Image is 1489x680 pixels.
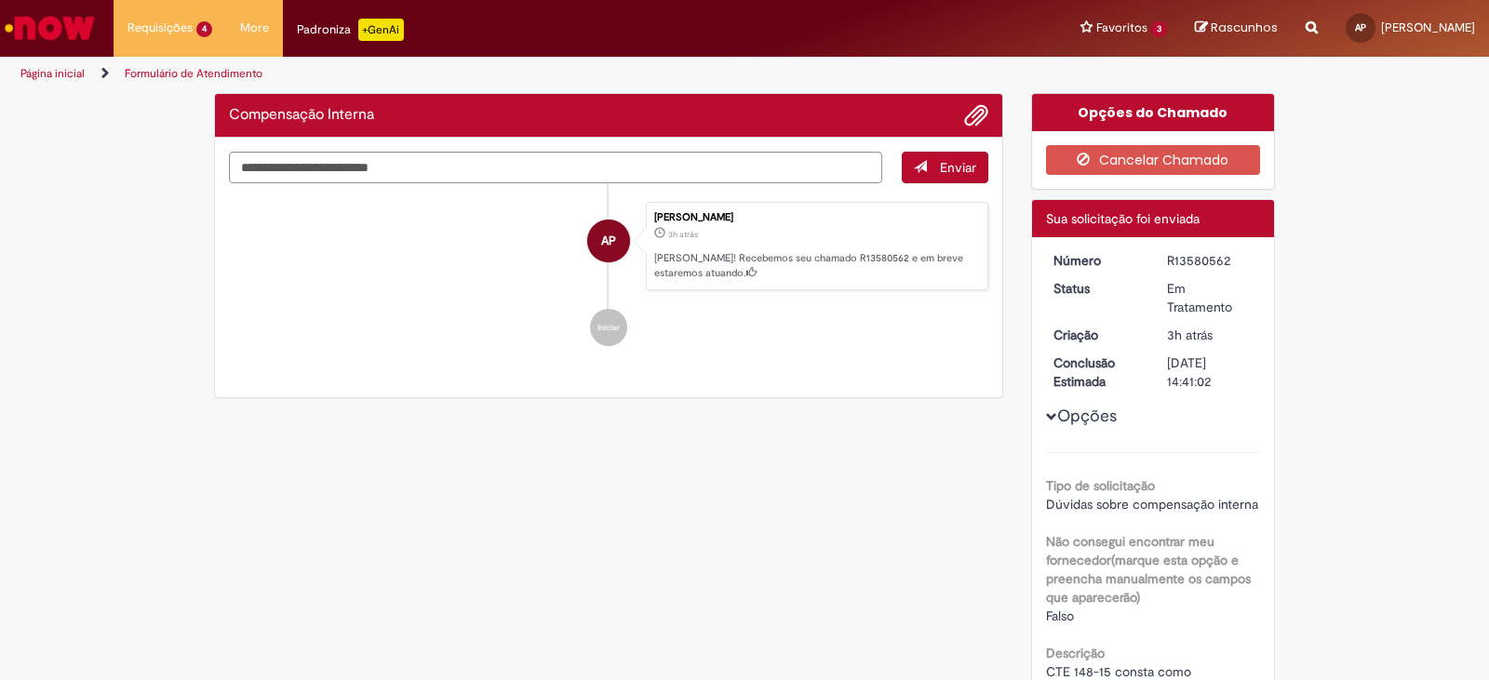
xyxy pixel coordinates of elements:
b: Tipo de solicitação [1046,477,1155,494]
span: Enviar [940,159,976,176]
dt: Número [1040,251,1154,270]
span: More [240,19,269,37]
button: Adicionar anexos [964,103,988,127]
textarea: Digite sua mensagem aqui... [229,152,882,183]
span: Favoritos [1096,19,1147,37]
p: +GenAi [358,19,404,41]
div: Em Tratamento [1167,279,1254,316]
b: Não consegui encontrar meu fornecedor(marque esta opção e preencha manualmente os campos que apar... [1046,533,1251,606]
button: Cancelar Chamado [1046,145,1261,175]
div: [PERSON_NAME] [654,212,978,223]
dt: Criação [1040,326,1154,344]
button: Enviar [902,152,988,183]
span: AP [601,219,616,263]
span: [PERSON_NAME] [1381,20,1475,35]
div: Aline Pereira de Paula [587,220,630,262]
dt: Status [1040,279,1154,298]
b: Descrição [1046,645,1105,661]
ul: Histórico de tíquete [229,183,988,366]
h2: Compensação Interna Histórico de tíquete [229,107,374,124]
dt: Conclusão Estimada [1040,353,1154,391]
span: Falso [1046,607,1074,624]
span: 3 [1151,21,1167,37]
a: Página inicial [20,66,85,81]
div: [DATE] 14:41:02 [1167,353,1254,391]
img: ServiceNow [2,9,98,47]
span: AP [1355,21,1366,33]
a: Rascunhos [1195,20,1278,37]
div: 30/09/2025 10:41:00 [1167,326,1254,344]
span: 3h atrás [668,229,698,240]
p: [PERSON_NAME]! Recebemos seu chamado R13580562 e em breve estaremos atuando. [654,251,978,280]
span: 3h atrás [1167,327,1213,343]
span: 4 [196,21,212,37]
span: Rascunhos [1211,19,1278,36]
time: 30/09/2025 10:41:00 [668,229,698,240]
time: 30/09/2025 10:41:00 [1167,327,1213,343]
span: Requisições [127,19,193,37]
a: Formulário de Atendimento [125,66,262,81]
div: R13580562 [1167,251,1254,270]
span: Dúvidas sobre compensação interna [1046,496,1258,513]
div: Padroniza [297,19,404,41]
li: Aline Pereira de Paula [229,202,988,291]
div: Opções do Chamado [1032,94,1275,131]
ul: Trilhas de página [14,57,979,91]
span: Sua solicitação foi enviada [1046,210,1200,227]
